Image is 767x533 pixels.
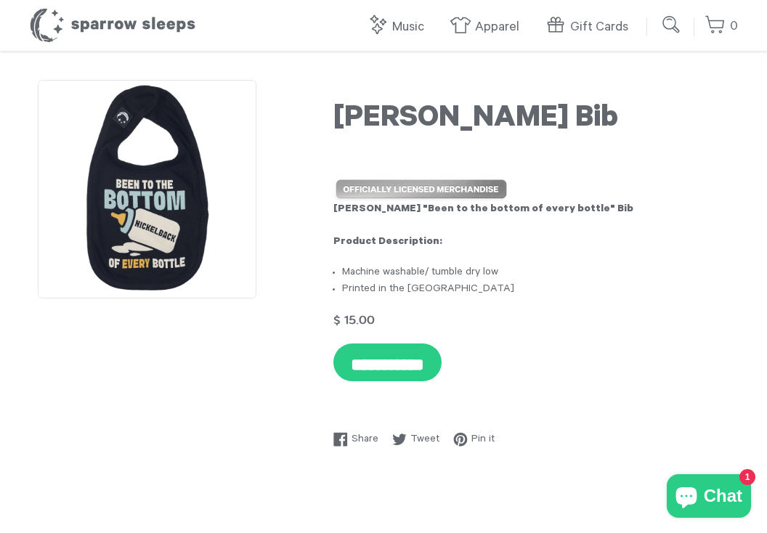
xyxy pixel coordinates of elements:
a: 0 [705,11,738,42]
span: Share [352,432,378,448]
li: Printed in the [GEOGRAPHIC_DATA] [342,282,729,298]
inbox-online-store-chat: Shopify online store chat [662,474,755,521]
span: Tweet [410,432,439,448]
a: Music [367,12,431,43]
a: Apparel [450,12,527,43]
a: Gift Cards [545,12,636,43]
li: Machine washable/ tumble dry low [342,265,729,281]
h1: [PERSON_NAME] Bib [333,102,729,139]
h1: Sparrow Sleeps [29,7,196,44]
img: Nickelback Bib [38,80,256,298]
strong: Product Description: [333,237,442,248]
strong: $ 15.00 [333,314,375,326]
strong: [PERSON_NAME] "Been to the bottom of every bottle" Bib [333,204,633,216]
input: Submit [657,10,686,39]
span: Pin it [471,432,495,448]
